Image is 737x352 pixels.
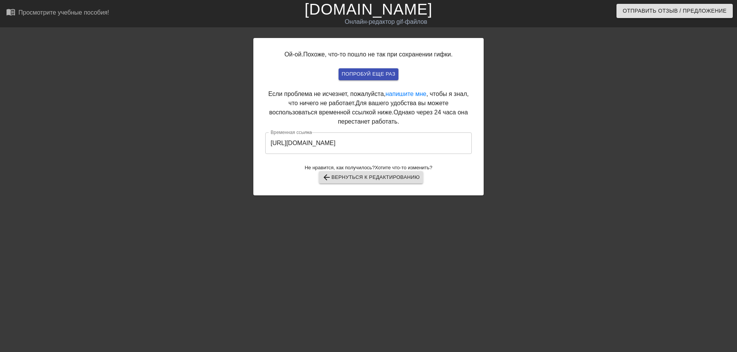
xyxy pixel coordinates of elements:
ya-tr-span: Вернуться к редактированию [331,173,420,182]
ya-tr-span: Однако через 24 часа она перестанет работать. [338,109,468,125]
a: напишите мне [385,91,426,97]
ya-tr-span: , чтобы я знал, что ничего не работает. [289,91,469,106]
ya-tr-span: попробуй еще раз [342,70,395,79]
a: Просмотрите учебные пособия! [6,7,109,19]
ya-tr-span: Ой-ой. [284,51,303,58]
ya-tr-span: Онлайн-редактор gif-файлов [345,18,427,25]
ya-tr-span: Для вашего удобства вы можете воспользоваться временной ссылкой ниже. [269,100,448,116]
ya-tr-span: menu_book_бук меню [6,7,62,17]
input: голый [265,132,472,154]
ya-tr-span: arrow_back [322,173,331,182]
ya-tr-span: Похоже, что-то пошло не так при сохранении гифки. [303,51,453,58]
ya-tr-span: Отправить Отзыв / Предложение [623,6,727,16]
button: Вернуться к редактированию [319,171,423,183]
ya-tr-span: Хотите что-то изменить? [375,165,432,170]
button: попробуй еще раз [339,68,398,80]
a: [DOMAIN_NAME] [304,1,432,18]
ya-tr-span: Просмотрите учебные пособия! [18,9,109,16]
button: Отправить Отзыв / Предложение [616,4,733,18]
ya-tr-span: Если проблема не исчезнет, пожалуйста, [268,91,385,97]
ya-tr-span: Не нравится, как получилось? [305,165,375,170]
